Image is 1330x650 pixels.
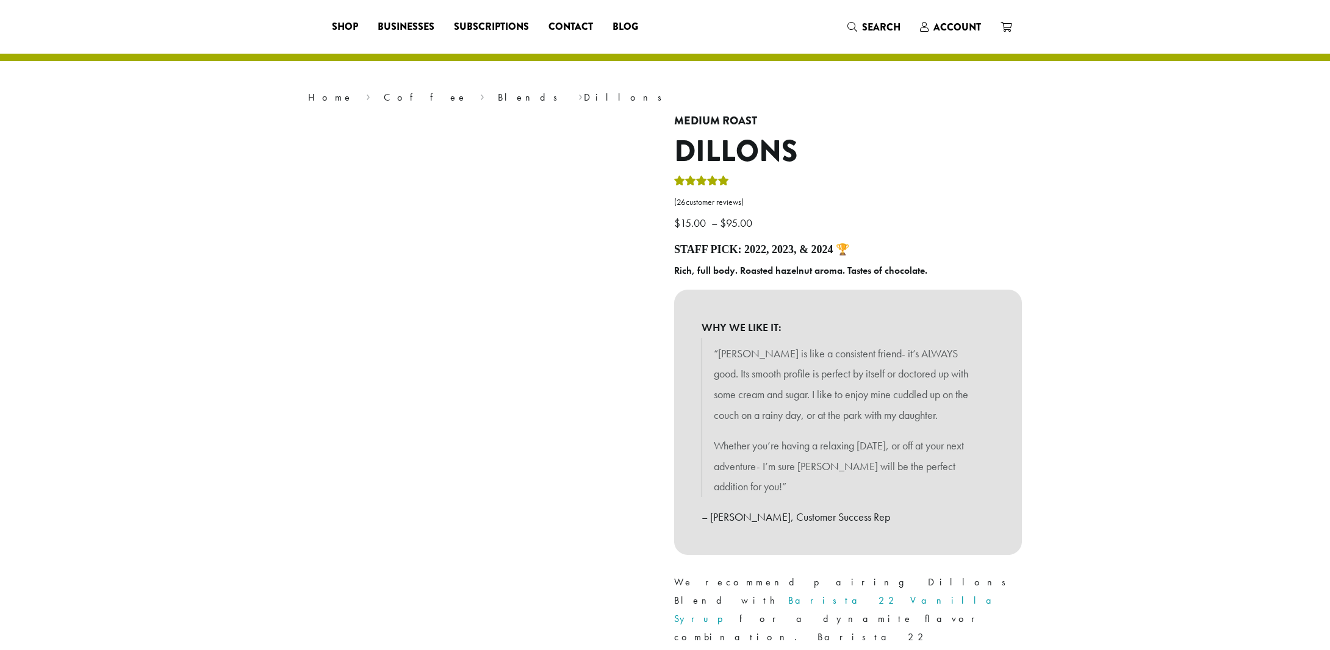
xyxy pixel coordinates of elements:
h1: Dillons [674,134,1022,170]
b: Rich, full body. Roasted hazelnut aroma. Tastes of chocolate. [674,264,927,277]
span: Shop [332,20,358,35]
span: Subscriptions [454,20,529,35]
a: Home [308,91,353,104]
a: Blends [498,91,566,104]
span: $ [720,216,726,230]
span: $ [674,216,680,230]
span: Account [933,20,981,34]
span: › [366,86,370,105]
a: (26customer reviews) [674,196,1022,209]
span: › [480,86,484,105]
a: Shop [322,17,368,37]
h4: Staff Pick: 2022, 2023, & 2024 🏆 [674,243,1022,257]
span: Search [862,20,900,34]
bdi: 15.00 [674,216,709,230]
span: Blog [613,20,638,35]
nav: Breadcrumb [308,90,1022,105]
a: Coffee [384,91,467,104]
bdi: 95.00 [720,216,755,230]
a: Search [838,17,910,37]
div: Rated 5.00 out of 5 [674,174,729,192]
span: Contact [548,20,593,35]
p: – [PERSON_NAME], Customer Success Rep [702,507,994,527]
a: Barista 22 Vanilla Syrup [674,594,1001,625]
p: “[PERSON_NAME] is like a consistent friend- it’s ALWAYS good. Its smooth profile is perfect by it... [714,343,982,426]
span: › [578,86,583,105]
h4: Medium Roast [674,115,1022,128]
span: 26 [677,197,686,207]
p: Whether you’re having a relaxing [DATE], or off at your next adventure- I’m sure [PERSON_NAME] wi... [714,435,982,497]
span: Businesses [378,20,434,35]
b: WHY WE LIKE IT: [702,317,994,338]
span: – [711,216,717,230]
